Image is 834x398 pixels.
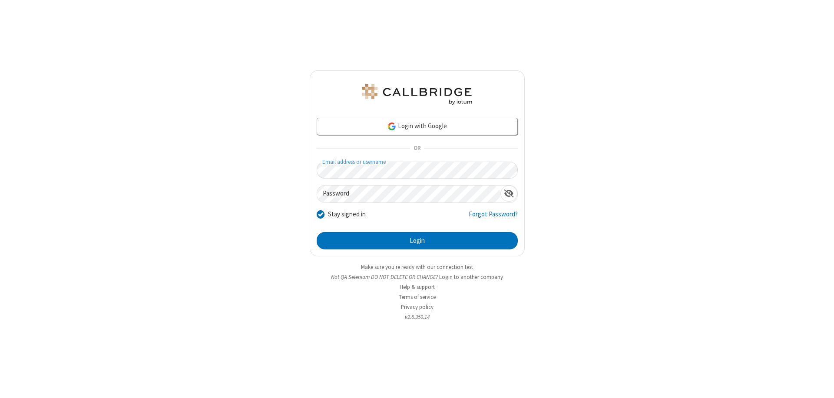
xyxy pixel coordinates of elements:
input: Password [317,186,500,202]
a: Terms of service [399,293,436,301]
span: OR [410,143,424,155]
input: Email address or username [317,162,518,179]
img: google-icon.png [387,122,397,131]
a: Forgot Password? [469,209,518,226]
label: Stay signed in [328,209,366,219]
div: Show password [500,186,517,202]
a: Privacy policy [401,303,434,311]
li: v2.6.350.14 [310,313,525,321]
img: QA Selenium DO NOT DELETE OR CHANGE [361,84,473,105]
li: Not QA Selenium DO NOT DELETE OR CHANGE? [310,273,525,281]
button: Login to another company [439,273,503,281]
button: Login [317,232,518,249]
a: Make sure you're ready with our connection test [361,263,473,271]
a: Help & support [400,283,435,291]
a: Login with Google [317,118,518,135]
